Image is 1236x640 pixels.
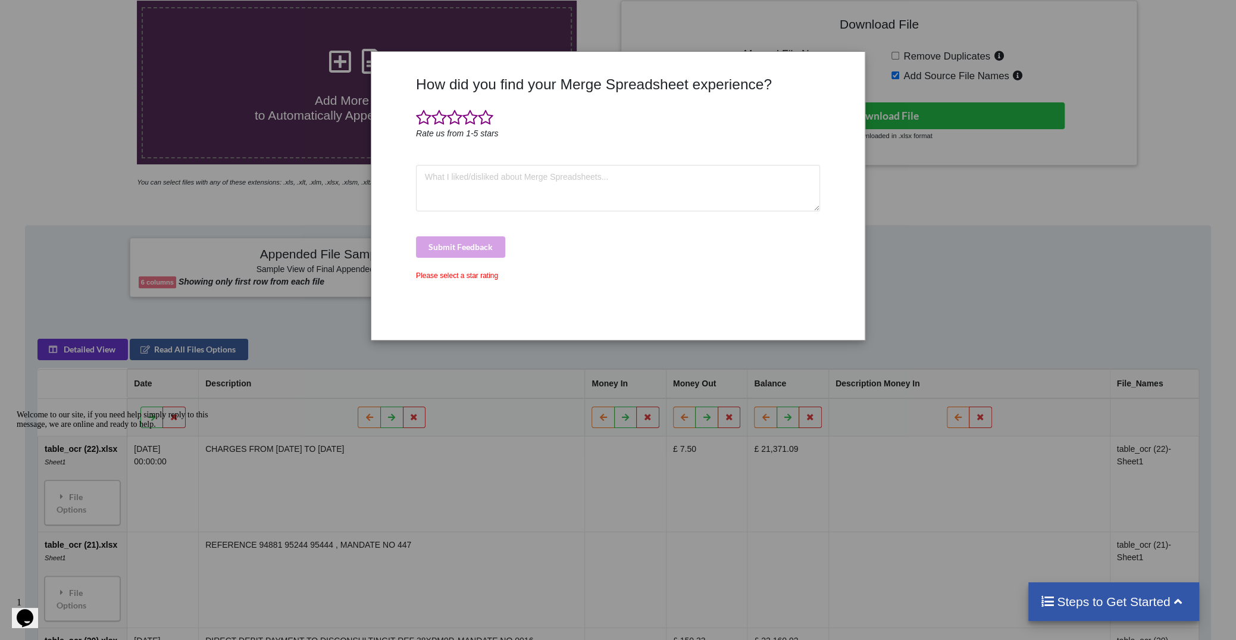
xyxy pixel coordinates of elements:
i: Rate us from 1-5 stars [416,129,499,138]
div: Welcome to our site, if you need help simply reply to this message, we are online and ready to help. [5,5,219,24]
h3: How did you find your Merge Spreadsheet experience? [416,76,820,93]
span: Welcome to our site, if you need help simply reply to this message, we are online and ready to help. [5,5,196,23]
div: Please select a star rating [416,270,820,281]
h4: Steps to Get Started [1040,594,1187,609]
iframe: chat widget [12,405,226,586]
iframe: chat widget [12,592,50,628]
